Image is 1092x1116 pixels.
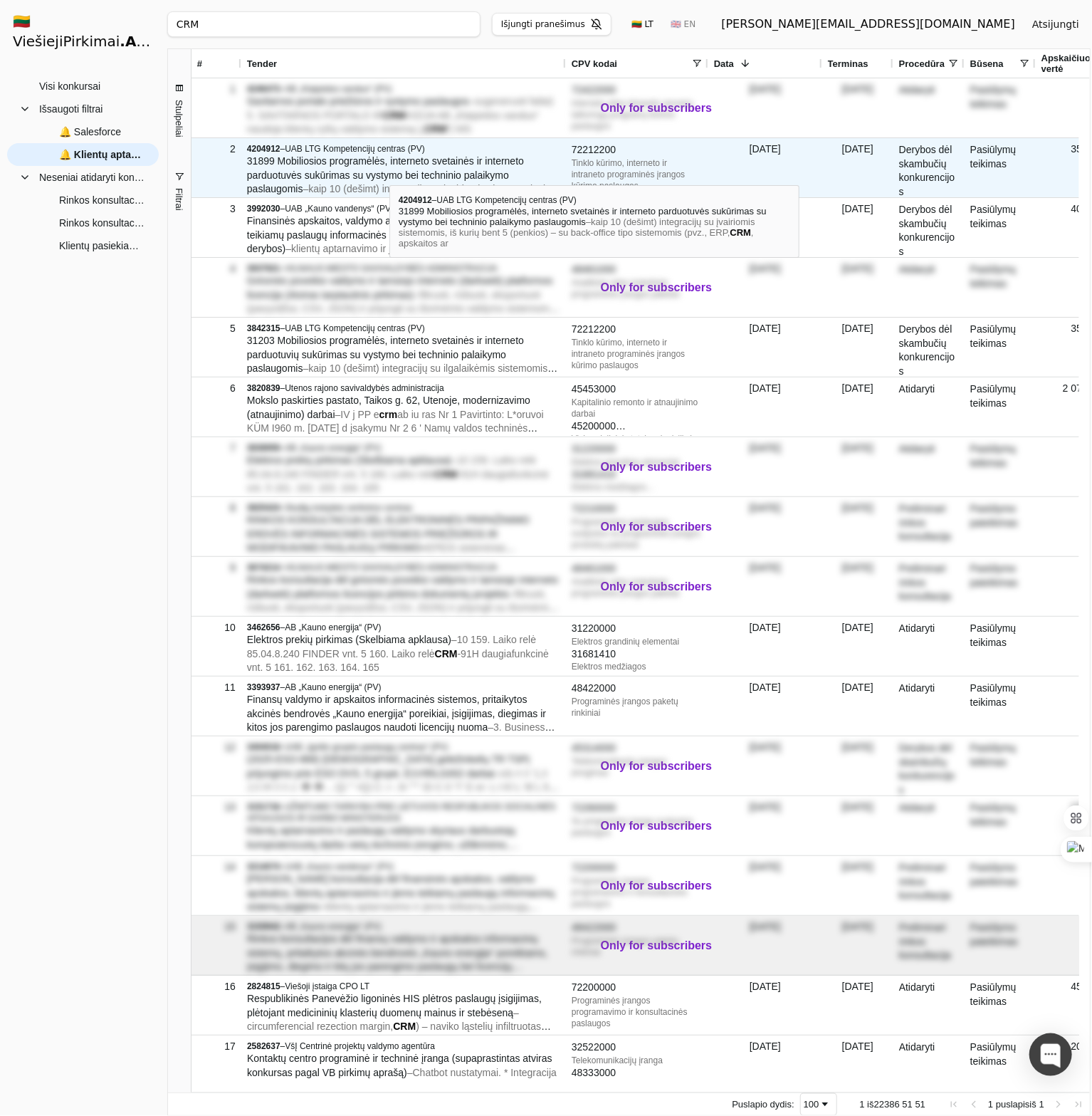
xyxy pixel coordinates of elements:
[280,802,285,812] font: –
[899,622,935,634] font: Atidaryti
[842,382,873,394] font: [DATE]
[285,144,425,154] font: UAB LTG Kompetencijų centras (PV)
[842,741,873,753] font: [DATE]
[509,588,515,600] font: –
[572,936,678,957] font: Programinės įrangos paketų rinkiniai
[447,123,471,135] font: “) MS
[247,753,530,779] font: (2025-ESO-866) [DEMOGRAPHIC_DATA] geležinkelių TR TSPĮ prijungimo prie ESO DVS, 5 grupė, E1V95LG0...
[750,1041,781,1052] font: [DATE]
[13,13,120,50] font: 🇱🇹 ViešiejiPirkimai
[59,240,653,251] font: Klientų pasiekiamumo ir komunikacijos valdymo sistemos (SEA) licencijų nuoma ir papildomos paslau...
[572,469,616,480] font: 31681410
[572,1041,616,1053] font: 32522000
[874,1099,884,1110] font: 22
[247,742,280,752] font: 3404018
[393,1021,416,1032] font: CRM
[492,13,611,36] button: Išjungti pranešimus
[247,1053,552,1078] font: Kontaktų centro programinė ir techninė įranga (supaprastintas atviras konkursas pagal VB pirkimų ...
[842,83,873,95] font: [DATE]
[750,502,781,513] font: [DATE]
[59,217,759,229] font: Rinkos konsultacija dėl XDR sprendimo (licencijų) nuomos (įskaitant saugumo operacijų centro (SOC...
[230,203,236,214] font: 3
[970,323,1017,349] font: Pasiūlymų teikimas
[424,123,447,135] font: CRM
[224,741,236,753] font: 12
[383,110,406,121] font: CRM
[903,1099,913,1110] font: 51
[572,876,688,909] font: Programinės įrangos programavimo ir konsultacinės paslaugos
[750,143,781,155] font: [DATE]
[379,409,398,420] font: crm
[247,503,280,513] font: 3825424
[285,264,498,273] font: VILNIAUS MIESTO SAVIVALDYBĖS ADMINISTRACIJA
[488,721,493,733] font: –
[572,517,700,550] font: Programavimo paslaugos, susijusios su programinės įrangos produktų paketais
[842,143,873,155] font: [DATE]
[247,443,280,453] font: 3838959
[572,383,616,395] font: 45453000
[320,901,325,912] font: –
[230,382,236,394] font: 6
[303,183,309,194] font: –
[224,682,236,693] font: 11
[230,263,236,274] font: 4
[285,563,498,573] font: VILNIAUS MIESTO SAVIVALDYBĖS ADMINISTRACIJA
[407,1067,413,1078] font: –
[842,1041,873,1052] font: [DATE]
[750,442,781,454] font: [DATE]
[335,409,341,420] font: –
[247,335,524,374] font: 31203 Mobiliosios programėlės, interneto svetainės ir interneto parduotuvių sukūrimas su vystymo ...
[59,149,210,160] font: 🔔 Klientų aptarnavimo sistema
[39,172,161,183] font: Neseniai atidaryti konkursai
[285,503,412,513] font: Studijų kokybės vertinimo centras
[572,922,616,933] font: 48422000
[224,861,236,872] font: 14
[572,622,616,634] font: 31220000
[842,562,873,573] font: [DATE]
[572,503,616,514] font: 72210000
[247,993,542,1018] font: Respublikinės Panevėžio ligoninės HIS plėtros paslaugų įsigijimas, plėtojant medicininių klasteri...
[280,204,285,214] font: –
[435,648,458,659] font: CRM
[280,383,285,393] font: –
[59,194,995,206] font: Rinkos konsultacijos dėl finansų valdymo ir apskaitos informacinių sistemų, pritaikytos akcinės b...
[572,204,616,215] font: 72263000
[247,110,540,135] font: VIZIJA AB „Klaipėdos vanduo“ naudoja klientų ryšių valdymo sistemą („
[247,95,469,107] font: Savitarnos portalo priežiūros ir vystymo paslaugos
[495,768,500,779] font: –
[732,1099,794,1110] font: Puslapio dydis:
[501,19,585,29] font: Išjungti pranešimus
[280,862,285,872] font: –
[899,323,955,377] font: Derybos dėl skambučių konkurencijos
[247,58,277,69] font: Tender
[230,83,236,95] font: 1
[842,323,873,334] font: [DATE]
[247,323,280,333] font: 3842315
[285,204,394,214] font: UAB „Kauno vandenys“ (PV)
[39,80,100,92] font: Visi konkursai
[230,502,236,513] font: 8
[285,862,394,872] font: UAB „Kauno vandenys“ (PV)
[572,158,685,191] font: Tinklo kūrimo, interneto ir intraneto programinės įrangos kūrimo paslaugos
[828,58,868,69] font: Terminas
[750,682,781,693] font: [DATE]
[285,742,448,752] font: UAB „Ignitis grupės paslaugų centras“ (PV)
[970,802,1017,828] font: Pasiūlymų teikimas
[247,802,280,812] font: 3151716
[280,443,285,453] font: –
[750,263,781,274] font: [DATE]
[899,383,935,395] font: Atidaryti
[842,263,873,274] font: [DATE]
[867,1099,873,1110] font: iš
[572,756,667,778] font: Telekomunikacijų įrangos įrengimas
[247,289,560,328] font: filtruoti, rūšiuoti, eksportuoti (pavyzdžiui, CSV, JSON) ir prijungti su išorinėmis valdymo siste...
[860,1099,865,1110] font: 1
[970,981,1017,1007] font: Pasiūlymų teikimas
[572,218,683,239] font: Programinės įrangos diegimo paslaugos
[572,338,685,370] font: Tinklo kūrimo, interneto ir intraneto programinės įrangos kūrimo paslaugos
[750,861,781,872] font: [DATE]
[884,1099,900,1110] font: 386
[750,323,781,334] font: [DATE]
[572,662,646,672] font: Elektros medžiagos
[899,264,935,275] font: Atidaryti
